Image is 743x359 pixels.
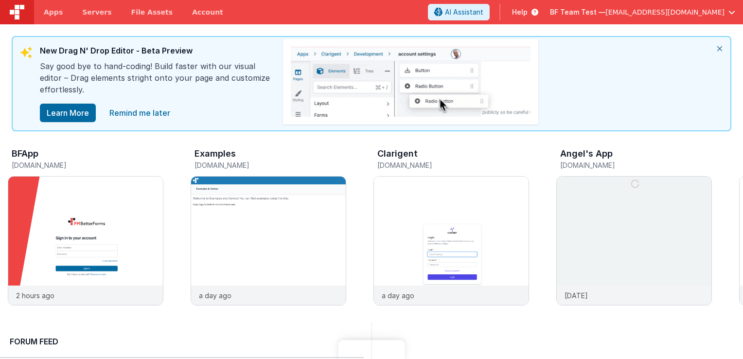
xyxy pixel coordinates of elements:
h5: [DOMAIN_NAME] [377,162,529,169]
button: Learn More [40,104,96,122]
h5: [DOMAIN_NAME] [12,162,163,169]
h3: BFApp [12,149,38,159]
div: New Drag N' Drop Editor - Beta Preview [40,45,273,60]
h3: Examples [195,149,236,159]
span: Servers [82,7,111,17]
div: Say good bye to hand-coding! Build faster with our visual editor – Drag elements stright onto you... [40,60,273,103]
h5: [DOMAIN_NAME] [195,162,346,169]
a: close [104,103,176,123]
span: Apps [44,7,63,17]
p: a day ago [382,290,414,301]
span: [EMAIL_ADDRESS][DOMAIN_NAME] [605,7,725,17]
i: close [709,37,730,60]
p: [DATE] [565,290,588,301]
span: File Assets [131,7,173,17]
button: BF Team Test — [EMAIL_ADDRESS][DOMAIN_NAME] [550,7,735,17]
p: a day ago [199,290,231,301]
span: Help [512,7,528,17]
h3: Angel's App [560,149,613,159]
span: BF Team Test — [550,7,605,17]
h3: Clarigent [377,149,418,159]
span: AI Assistant [445,7,483,17]
button: AI Assistant [428,4,490,20]
h5: [DOMAIN_NAME] [560,162,712,169]
h2: Forum Feed [10,336,354,347]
